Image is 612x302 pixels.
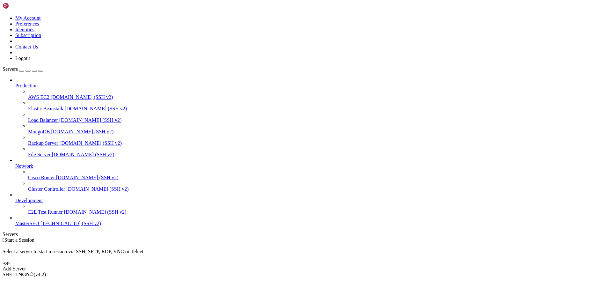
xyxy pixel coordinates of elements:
span: [DOMAIN_NAME] (SSH v2) [51,94,113,100]
span: [DOMAIN_NAME] (SSH v2) [56,175,119,180]
span: [DOMAIN_NAME] (SSH v2) [59,117,122,123]
a: Network [15,163,609,169]
span: [DOMAIN_NAME] (SSH v2) [51,129,113,134]
a: Development [15,198,609,203]
span: MongoDB [28,129,50,134]
li: Development [15,192,609,215]
li: MasterSEO [TECHNICAL_ID] (SSH v2) [15,215,609,226]
span: [DOMAIN_NAME] (SSH v2) [65,106,127,111]
li: MongoDB [DOMAIN_NAME] (SSH v2) [28,123,609,135]
b: NGN [18,272,30,277]
a: E2E Test Runner [DOMAIN_NAME] (SSH v2) [28,209,609,215]
a: Identities [15,27,34,32]
a: MasterSEO [TECHNICAL_ID] (SSH v2) [15,221,609,226]
li: Elastic Beanstalk [DOMAIN_NAME] (SSH v2) [28,100,609,112]
a: Logout [15,55,30,61]
a: My Account [15,15,41,21]
a: Backup Server [DOMAIN_NAME] (SSH v2) [28,140,609,146]
a: Preferences [15,21,39,26]
span: Cisco Router [28,175,55,180]
span: Start a Session [4,237,34,243]
li: Load Balancer [DOMAIN_NAME] (SSH v2) [28,112,609,123]
span: Elastic Beanstalk [28,106,63,111]
span: Load Balancer [28,117,58,123]
a: Elastic Beanstalk [DOMAIN_NAME] (SSH v2) [28,106,609,112]
li: Network [15,158,609,192]
li: File Server [DOMAIN_NAME] (SSH v2) [28,146,609,158]
span: Production [15,83,38,88]
li: E2E Test Runner [DOMAIN_NAME] (SSH v2) [28,203,609,215]
span: AWS EC2 [28,94,49,100]
div: Servers [3,232,609,237]
span: 4.2.0 [34,272,46,277]
a: Subscription [15,33,41,38]
span: File Server [28,152,51,157]
span: Network [15,163,33,169]
span: [DOMAIN_NAME] (SSH v2) [60,140,122,146]
a: Load Balancer [DOMAIN_NAME] (SSH v2) [28,117,609,123]
span: Cluster Controller [28,186,65,192]
span: [DOMAIN_NAME] (SSH v2) [66,186,129,192]
span: [DOMAIN_NAME] (SSH v2) [64,209,127,215]
span:  [3,237,4,243]
img: Shellngn [3,3,39,9]
a: Contact Us [15,44,38,49]
a: Cisco Router [DOMAIN_NAME] (SSH v2) [28,175,609,180]
div: Add Server [3,266,609,272]
div: Select a server to start a session via SSH, SFTP, RDP, VNC or Telnet. -or- [3,243,609,266]
li: AWS EC2 [DOMAIN_NAME] (SSH v2) [28,89,609,100]
li: Cisco Router [DOMAIN_NAME] (SSH v2) [28,169,609,180]
span: MasterSEO [15,221,39,226]
li: Cluster Controller [DOMAIN_NAME] (SSH v2) [28,180,609,192]
span: Servers [3,66,18,72]
span: [TECHNICAL_ID] (SSH v2) [40,221,101,226]
a: Production [15,83,609,89]
li: Backup Server [DOMAIN_NAME] (SSH v2) [28,135,609,146]
a: AWS EC2 [DOMAIN_NAME] (SSH v2) [28,94,609,100]
span: Development [15,198,43,203]
span: Backup Server [28,140,58,146]
li: Production [15,77,609,158]
a: MongoDB [DOMAIN_NAME] (SSH v2) [28,129,609,135]
span: [DOMAIN_NAME] (SSH v2) [52,152,114,157]
a: File Server [DOMAIN_NAME] (SSH v2) [28,152,609,158]
span: SHELL © [3,272,46,277]
a: Cluster Controller [DOMAIN_NAME] (SSH v2) [28,186,609,192]
span: E2E Test Runner [28,209,63,215]
a: Servers [3,66,43,72]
